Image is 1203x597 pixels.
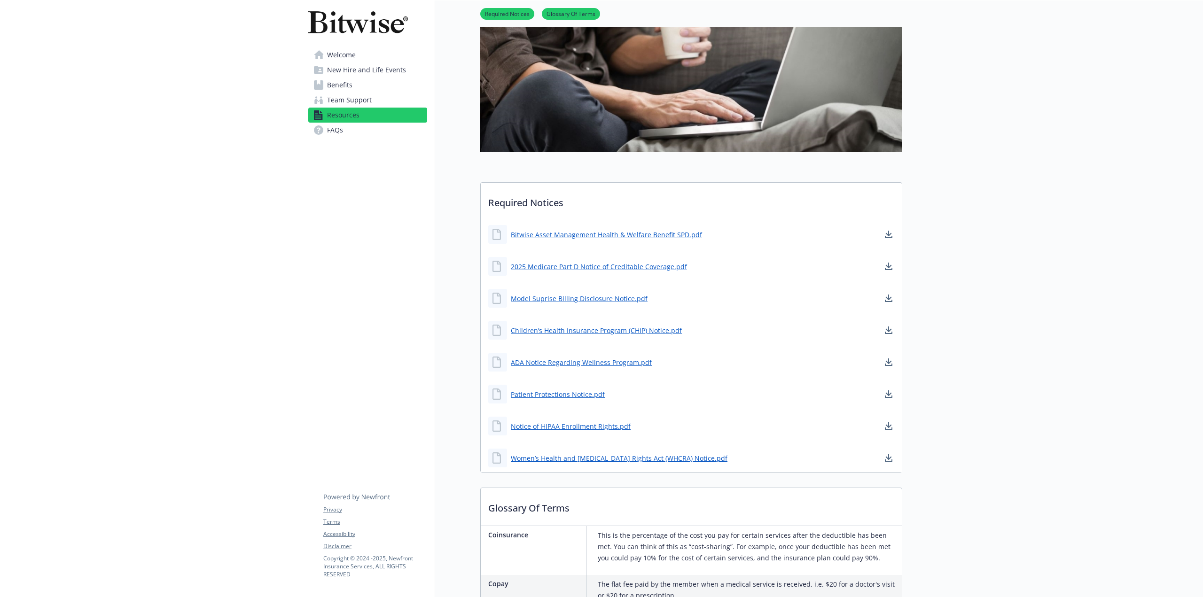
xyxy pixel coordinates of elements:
[883,420,894,432] a: download document
[308,62,427,78] a: New Hire and Life Events
[481,488,902,523] p: Glossary Of Terms
[883,261,894,272] a: download document
[542,9,600,18] a: Glossary Of Terms
[327,62,406,78] span: New Hire and Life Events
[511,230,702,240] a: Bitwise Asset Management Health & Welfare Benefit SPD.pdf
[323,542,427,550] a: Disclaimer
[511,326,682,335] a: Children’s Health Insurance Program (CHIP) Notice.pdf
[308,47,427,62] a: Welcome
[883,452,894,464] a: download document
[308,78,427,93] a: Benefits
[511,453,727,463] a: Women’s Health and [MEDICAL_DATA] Rights Act (WHCRA) Notice.pdf
[511,294,648,303] a: Model Suprise Billing Disclosure Notice.pdf
[323,505,427,514] a: Privacy
[327,123,343,138] span: FAQs
[327,93,372,108] span: Team Support
[598,530,898,564] p: This is the percentage of the cost you pay for certain services after the deductible has been met...
[308,108,427,123] a: Resources
[323,554,427,578] p: Copyright © 2024 - 2025 , Newfront Insurance Services, ALL RIGHTS RESERVED
[308,123,427,138] a: FAQs
[480,9,534,18] a: Required Notices
[511,357,652,367] a: ADA Notice Regarding Wellness Program.pdf
[511,421,631,431] a: Notice of HIPAA Enrollment Rights.pdf
[327,108,359,123] span: Resources
[488,530,582,540] p: Coinsurance
[511,389,605,399] a: Patient Protections Notice.pdf
[323,530,427,538] a: Accessibility
[308,93,427,108] a: Team Support
[883,357,894,368] a: download document
[488,579,582,589] p: Copay
[511,262,687,271] a: 2025 Medicare Part D Notice of Creditable Coverage.pdf
[883,325,894,336] a: download document
[323,518,427,526] a: Terms
[327,78,352,93] span: Benefits
[481,183,902,217] p: Required Notices
[883,229,894,240] a: download document
[883,293,894,304] a: download document
[327,47,356,62] span: Welcome
[883,388,894,400] a: download document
